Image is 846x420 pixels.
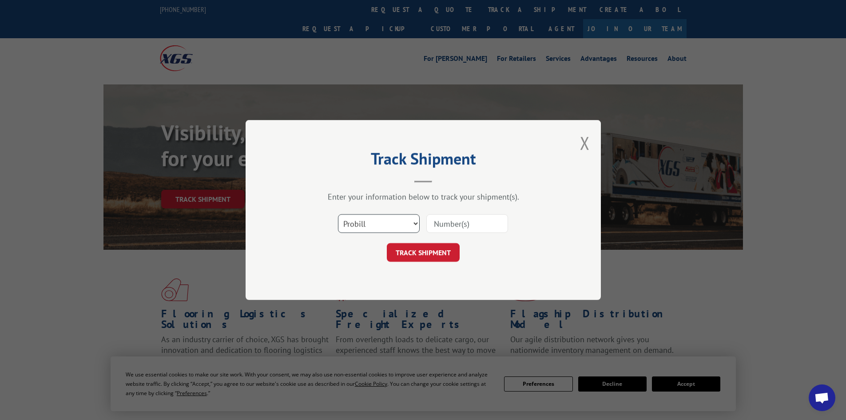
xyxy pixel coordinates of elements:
div: Open chat [809,384,835,411]
h2: Track Shipment [290,152,556,169]
input: Number(s) [426,214,508,233]
button: TRACK SHIPMENT [387,243,460,262]
div: Enter your information below to track your shipment(s). [290,192,556,202]
button: Close modal [580,131,590,155]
